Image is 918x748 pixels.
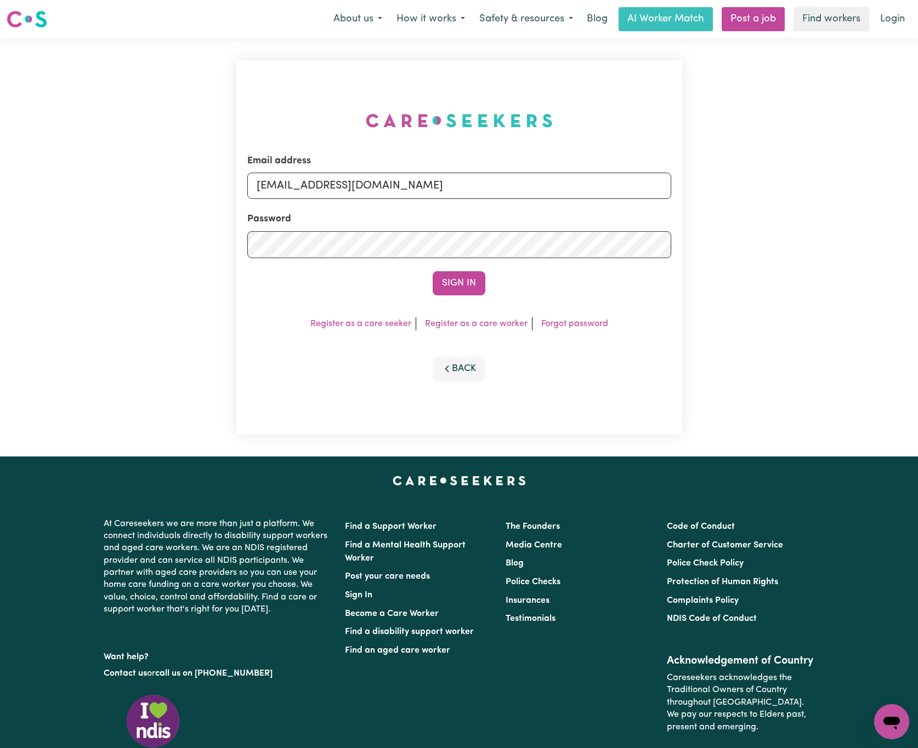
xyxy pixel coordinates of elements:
[667,541,783,550] a: Charter of Customer Service
[425,319,528,328] a: Register as a care worker
[104,647,332,663] p: Want help?
[345,591,372,599] a: Sign In
[506,559,524,568] a: Blog
[7,7,47,32] a: Careseekers logo
[506,578,560,586] a: Police Checks
[433,357,485,381] button: Back
[326,8,389,31] button: About us
[580,7,614,31] a: Blog
[667,654,814,667] h2: Acknowledgement of Country
[345,627,474,636] a: Find a disability support worker
[345,646,450,655] a: Find an aged care worker
[722,7,785,31] a: Post a job
[472,8,580,31] button: Safety & resources
[247,154,311,168] label: Email address
[104,663,332,684] p: or
[389,8,472,31] button: How it works
[667,522,735,531] a: Code of Conduct
[104,669,147,678] a: Contact us
[874,704,909,739] iframe: Button to launch messaging window
[794,7,869,31] a: Find workers
[667,667,814,738] p: Careseekers acknowledges the Traditional Owners of Country throughout [GEOGRAPHIC_DATA]. We pay o...
[345,572,430,581] a: Post your care needs
[104,513,332,620] p: At Careseekers we are more than just a platform. We connect individuals directly to disability su...
[7,9,47,29] img: Careseekers logo
[619,7,713,31] a: AI Worker Match
[310,319,411,328] a: Register as a care seeker
[506,522,560,531] a: The Founders
[667,614,757,623] a: NDIS Code of Conduct
[667,559,744,568] a: Police Check Policy
[667,596,739,605] a: Complaints Policy
[345,609,439,618] a: Become a Care Worker
[506,596,549,605] a: Insurances
[506,614,556,623] a: Testimonials
[667,578,778,586] a: Protection of Human Rights
[506,541,562,550] a: Media Centre
[345,522,437,531] a: Find a Support Worker
[345,541,466,563] a: Find a Mental Health Support Worker
[541,319,608,328] a: Forgot password
[393,476,526,485] a: Careseekers home page
[247,212,291,226] label: Password
[433,271,485,295] button: Sign In
[874,7,911,31] a: Login
[155,669,273,678] a: call us on [PHONE_NUMBER]
[247,173,671,199] input: Email address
